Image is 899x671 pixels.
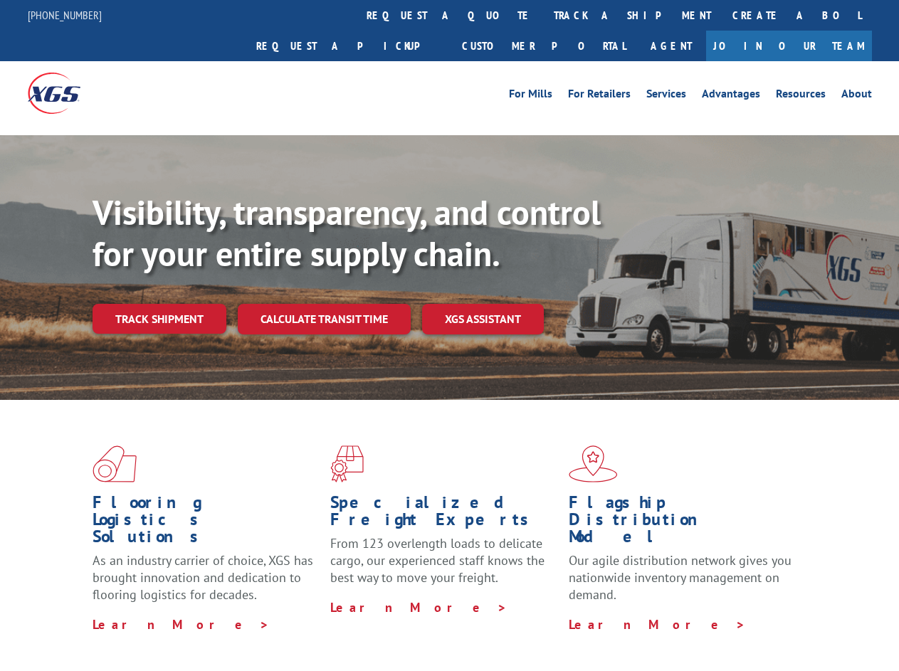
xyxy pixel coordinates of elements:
[93,190,601,275] b: Visibility, transparency, and control for your entire supply chain.
[93,494,320,552] h1: Flooring Logistics Solutions
[706,31,872,61] a: Join Our Team
[509,88,552,104] a: For Mills
[238,304,411,334] a: Calculate transit time
[28,8,102,22] a: [PHONE_NUMBER]
[776,88,826,104] a: Resources
[702,88,760,104] a: Advantages
[330,494,557,535] h1: Specialized Freight Experts
[569,616,746,633] a: Learn More >
[569,445,618,482] img: xgs-icon-flagship-distribution-model-red
[93,552,313,603] span: As an industry carrier of choice, XGS has brought innovation and dedication to flooring logistics...
[568,88,631,104] a: For Retailers
[330,445,364,482] img: xgs-icon-focused-on-flooring-red
[646,88,686,104] a: Services
[636,31,706,61] a: Agent
[246,31,451,61] a: Request a pickup
[93,445,137,482] img: xgs-icon-total-supply-chain-intelligence-red
[330,599,508,615] a: Learn More >
[93,616,270,633] a: Learn More >
[841,88,872,104] a: About
[93,304,226,334] a: Track shipment
[451,31,636,61] a: Customer Portal
[569,494,796,552] h1: Flagship Distribution Model
[330,535,557,598] p: From 123 overlength loads to delicate cargo, our experienced staff knows the best way to move you...
[569,552,792,603] span: Our agile distribution network gives you nationwide inventory management on demand.
[422,304,544,334] a: XGS ASSISTANT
